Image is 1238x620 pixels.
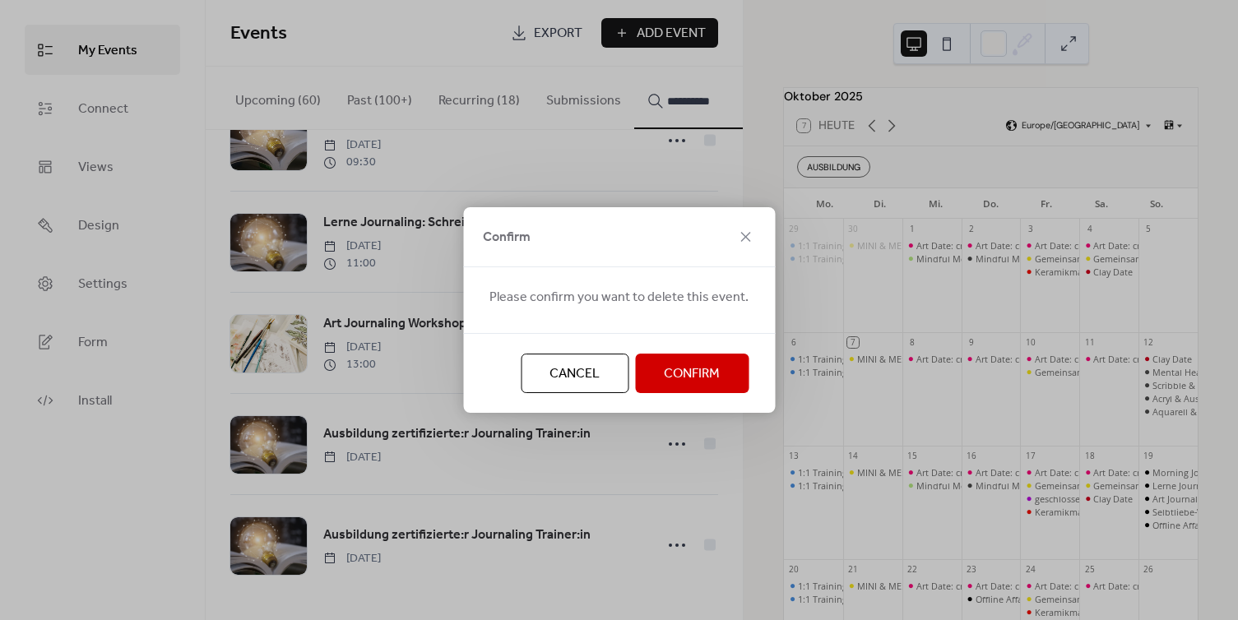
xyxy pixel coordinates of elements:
button: Cancel [521,354,628,393]
button: Confirm [635,354,749,393]
span: Please confirm you want to delete this event. [489,288,749,308]
span: Confirm [483,228,531,248]
span: Cancel [549,364,600,384]
span: Confirm [664,364,720,384]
